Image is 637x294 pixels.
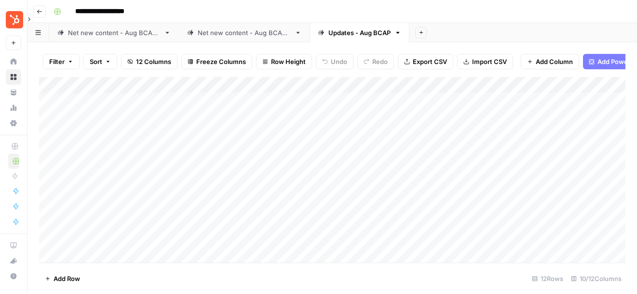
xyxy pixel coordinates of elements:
a: Net new content - Aug BCAP 2 [179,23,310,42]
button: Row Height [256,54,312,69]
button: Redo [357,54,394,69]
span: Export CSV [413,57,447,66]
button: Import CSV [457,54,513,69]
span: Row Height [271,57,306,66]
button: Export CSV [398,54,453,69]
img: Blog Content Action Plan Logo [6,11,23,28]
button: Add Row [39,271,86,286]
span: Redo [372,57,388,66]
a: Usage [6,100,21,115]
button: Sort [83,54,117,69]
span: Import CSV [472,57,507,66]
span: Freeze Columns [196,57,246,66]
button: Workspace: Blog Content Action Plan [6,8,21,32]
button: Add Column [521,54,579,69]
a: Home [6,54,21,69]
div: 10/12 Columns [567,271,625,286]
a: Browse [6,69,21,85]
a: Your Data [6,85,21,100]
button: Help + Support [6,268,21,284]
span: Add Column [536,57,573,66]
div: Updates - Aug BCAP [328,28,391,38]
span: 12 Columns [136,57,171,66]
span: Sort [90,57,102,66]
div: What's new? [6,254,21,268]
a: AirOps Academy [6,238,21,253]
button: Filter [43,54,80,69]
div: Net new content - Aug BCAP 2 [198,28,291,38]
div: Net new content - Aug BCAP 1 [68,28,160,38]
button: Undo [316,54,353,69]
span: Add Row [54,274,80,283]
a: Net new content - Aug BCAP 1 [49,23,179,42]
button: 12 Columns [121,54,177,69]
button: What's new? [6,253,21,268]
span: Filter [49,57,65,66]
a: Updates - Aug BCAP [310,23,409,42]
span: Undo [331,57,347,66]
button: Freeze Columns [181,54,252,69]
div: 12 Rows [528,271,567,286]
a: Settings [6,115,21,131]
